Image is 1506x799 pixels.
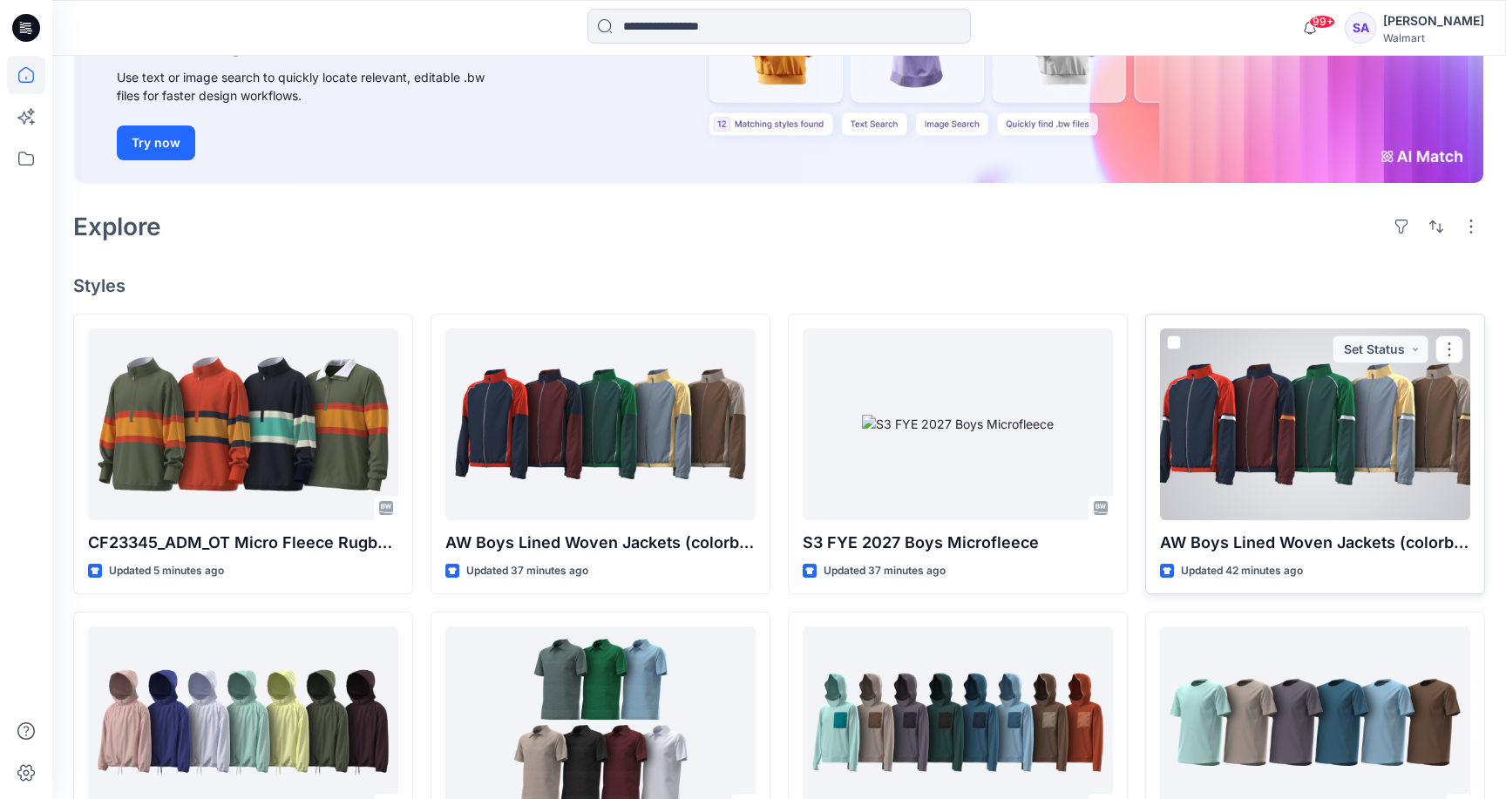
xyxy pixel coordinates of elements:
p: Updated 42 minutes ago [1181,562,1303,580]
p: S3 FYE 2027 Boys Microfleece [803,531,1113,555]
a: CF23345_ADM_OT Micro Fleece Rugby Boys 25SEP25 [88,328,398,520]
button: Try now [117,125,195,160]
a: AW Boys Lined Woven Jackets (colorblock) Option 2 [445,328,756,520]
p: CF23345_ADM_OT Micro Fleece Rugby Boys [DATE] [88,531,398,555]
a: AW Boys Lined Woven Jackets (colorblock) [1160,328,1470,520]
h4: Styles [73,275,1485,296]
p: Updated 5 minutes ago [109,562,224,580]
div: SA [1345,12,1376,44]
p: Updated 37 minutes ago [824,562,946,580]
p: Updated 37 minutes ago [466,562,588,580]
p: AW Boys Lined Woven Jackets (colorblock) Option 2 [445,531,756,555]
a: S3 FYE 2027 Boys Microfleece [803,328,1113,520]
span: AI Match [337,19,474,58]
div: Walmart [1383,31,1484,44]
span: 99+ [1309,15,1335,29]
p: AW Boys Lined Woven Jackets (colorblock) [1160,531,1470,555]
div: Use text or image search to quickly locate relevant, editable .bw files for faster design workflows. [117,68,509,105]
h2: Explore [73,213,161,240]
div: [PERSON_NAME] [1383,10,1484,31]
